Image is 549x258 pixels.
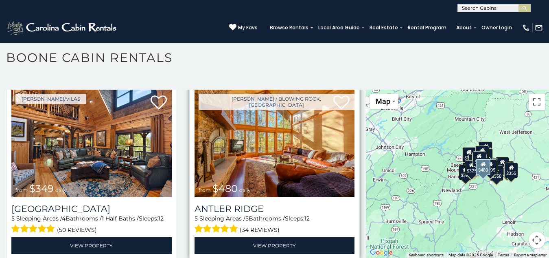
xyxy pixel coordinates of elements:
[479,141,493,157] div: $525
[476,159,490,175] div: $480
[535,24,543,32] img: mail-regular-white.png
[266,22,313,33] a: Browse Rentals
[195,215,198,222] span: 5
[15,94,86,104] a: [PERSON_NAME]/Vilas
[483,159,497,175] div: $695
[452,22,476,33] a: About
[477,22,516,33] a: Owner Login
[498,253,509,257] a: Terms
[472,151,486,167] div: $349
[195,90,355,197] img: Antler Ridge
[212,183,238,194] span: $480
[195,90,355,197] a: Antler Ridge from $480 daily
[239,187,251,193] span: daily
[505,163,518,178] div: $355
[199,94,355,110] a: [PERSON_NAME] / Blowing Rock, [GEOGRAPHIC_DATA]
[490,165,503,181] div: $350
[404,22,451,33] a: Rental Program
[11,90,172,197] img: Diamond Creek Lodge
[514,253,547,257] a: Report a map error
[376,97,390,106] span: Map
[409,252,444,258] button: Keyboard shortcuts
[304,215,310,222] span: 12
[195,214,355,235] div: Sleeping Areas / Bathrooms / Sleeps:
[522,24,530,32] img: phone-regular-white.png
[314,22,364,33] a: Local Area Guide
[11,203,172,214] a: [GEOGRAPHIC_DATA]
[368,247,395,258] a: Open this area in Google Maps (opens a new window)
[245,215,249,222] span: 5
[495,157,509,172] div: $930
[475,145,489,161] div: $320
[15,187,28,193] span: from
[195,237,355,254] a: View Property
[365,22,402,33] a: Real Estate
[102,215,139,222] span: 1 Half Baths /
[55,187,67,193] span: daily
[199,187,211,193] span: from
[368,247,395,258] img: Google
[11,237,172,254] a: View Property
[151,95,167,112] a: Add to favorites
[11,90,172,197] a: Diamond Creek Lodge from $349 daily
[465,160,479,175] div: $325
[370,94,398,109] button: Change map style
[462,147,476,162] div: $305
[11,203,172,214] h3: Diamond Creek Lodge
[529,232,545,248] button: Map camera controls
[459,164,472,180] div: $375
[195,203,355,214] a: Antler Ridge
[57,225,97,235] span: (50 reviews)
[6,20,119,36] img: White-1-2.png
[158,215,164,222] span: 12
[529,94,545,110] button: Toggle fullscreen view
[240,225,280,235] span: (34 reviews)
[229,24,258,32] a: My Favs
[11,214,172,235] div: Sleeping Areas / Bathrooms / Sleeps:
[238,24,258,31] span: My Favs
[11,215,15,222] span: 5
[448,253,493,257] span: Map data ©2025 Google
[62,215,66,222] span: 4
[29,183,54,194] span: $349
